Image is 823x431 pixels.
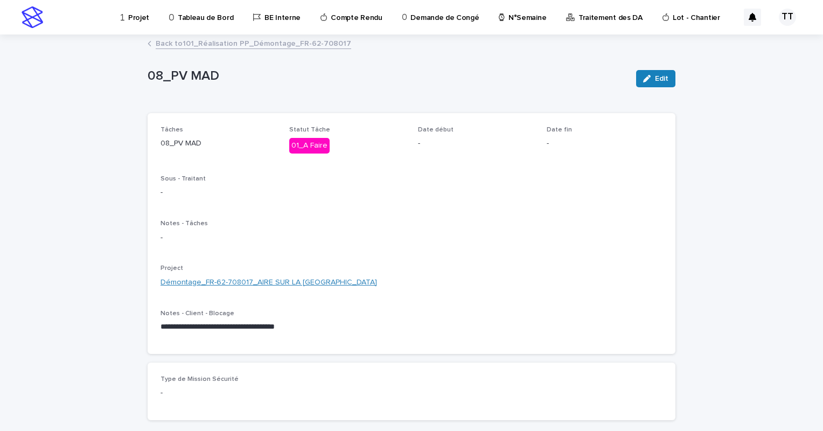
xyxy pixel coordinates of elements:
[161,138,276,149] p: 08_PV MAD
[655,75,668,82] span: Edit
[161,127,183,133] span: Tâches
[161,310,234,317] span: Notes - Client - Blocage
[547,138,662,149] p: -
[161,187,662,198] p: -
[547,127,572,133] span: Date fin
[161,265,183,272] span: Project
[161,232,662,244] p: -
[161,277,377,288] a: Démontage_FR-62-708017_AIRE SUR LA [GEOGRAPHIC_DATA]
[289,138,330,154] div: 01_A Faire
[418,138,534,149] p: -
[289,127,330,133] span: Statut Tâche
[22,6,43,28] img: stacker-logo-s-only.png
[636,70,675,87] button: Edit
[156,37,351,49] a: Back to101_Réalisation PP_Démontage_FR-62-708017
[148,68,627,84] p: 08_PV MAD
[161,220,208,227] span: Notes - Tâches
[161,176,206,182] span: Sous - Traitant
[161,376,239,383] span: Type de Mission Sécurité
[161,387,319,399] p: -
[418,127,454,133] span: Date début
[779,9,796,26] div: TT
